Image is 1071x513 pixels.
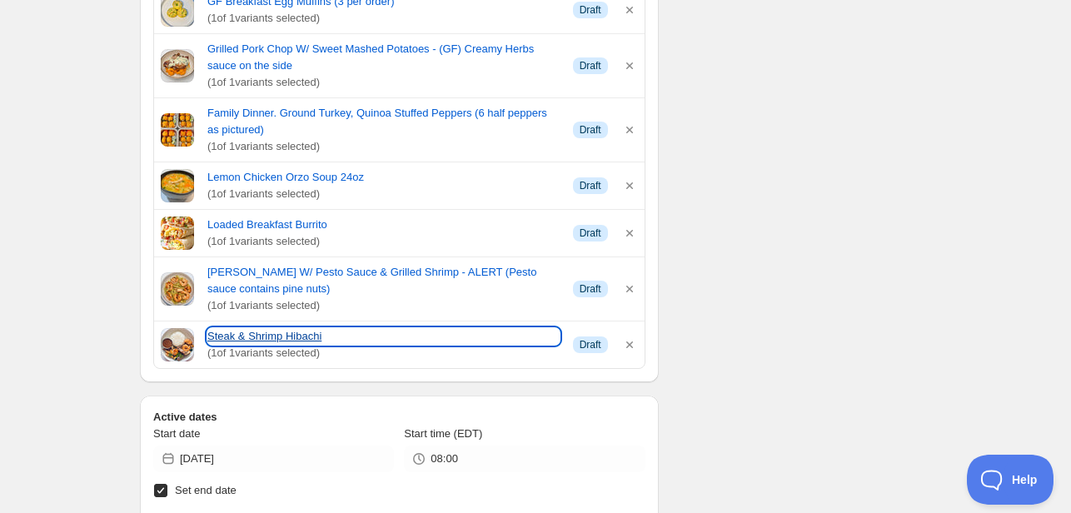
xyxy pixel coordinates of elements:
[207,233,560,250] span: ( 1 of 1 variants selected)
[207,74,560,91] span: ( 1 of 1 variants selected)
[207,138,560,155] span: ( 1 of 1 variants selected)
[580,179,601,192] span: Draft
[207,10,560,27] span: ( 1 of 1 variants selected)
[207,169,560,186] a: Lemon Chicken Orzo Soup 24oz
[161,169,194,202] img: Lemon Chicken Orzo Soup 24oz - Fresh 'N Tasty - Naples Meal prep
[207,297,560,314] span: ( 1 of 1 variants selected)
[153,409,645,426] h2: Active dates
[207,345,560,361] span: ( 1 of 1 variants selected)
[161,217,194,250] img: Breakfast Burrito - Loaded with tater tots, sausage, eggs, veggies and cheese. *Mixed Fruit on th...
[207,105,560,138] a: Family Dinner. Ground Turkey, Quinoa Stuffed Peppers (6 half peppers as pictured)
[580,59,601,72] span: Draft
[161,328,194,361] img: Steak & Shrimp Hibachi *Japanese dipping sauce on the side - Fresh 'N Tasty - Naples Meal Prep
[967,455,1054,505] iframe: Toggle Customer Support
[580,227,601,240] span: Draft
[404,427,482,440] span: Start time (EDT)
[580,338,601,351] span: Draft
[580,123,601,137] span: Draft
[207,217,560,233] a: Loaded Breakfast Burrito
[580,282,601,296] span: Draft
[161,49,194,82] img: Grilled Pork Chop W/ Sweet Mashed Potatoes - Fresh 'N Tasty - Naples Meal prep
[207,186,560,202] span: ( 1 of 1 variants selected)
[153,427,200,440] span: Start date
[580,3,601,17] span: Draft
[207,264,560,297] a: [PERSON_NAME] W/ Pesto Sauce & Grilled Shrimp - ALERT (Pesto sauce contains pine nuts)
[161,113,194,147] img: Healthy Family Dinner. Ground Turkey, Quinoa Stuffed Peppers (6 half peppers as pictured) - Fresh...
[207,41,560,74] a: Grilled Pork Chop W/ Sweet Mashed Potatoes - (GF) Creamy Herbs sauce on the side
[175,484,237,496] span: Set end date
[207,328,560,345] a: Steak & Shrimp Hibachi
